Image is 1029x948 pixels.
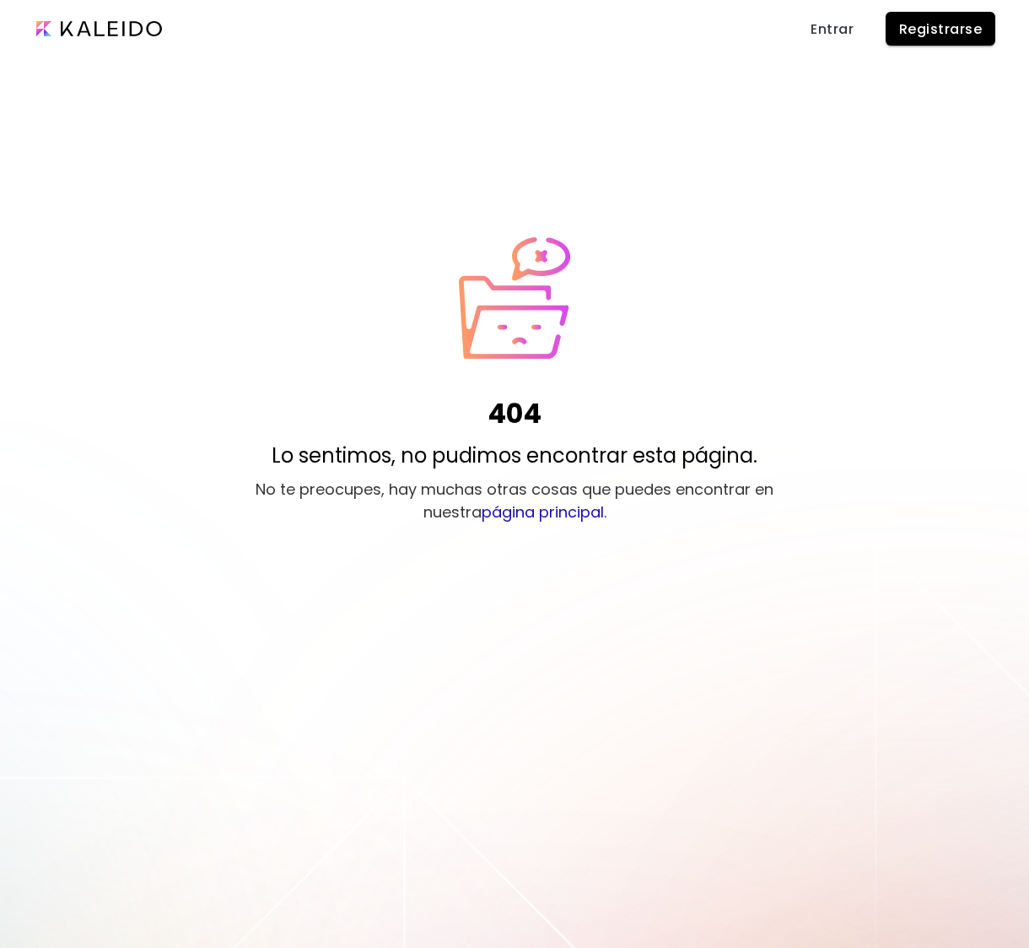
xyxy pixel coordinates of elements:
[811,20,854,38] span: Entrar
[488,393,541,434] h1: 404
[899,20,982,38] span: Registrarse
[245,478,784,523] p: No te preocupes, hay muchas otras cosas que puedes encontrar en nuestra .
[482,501,604,523] a: página principal
[804,12,860,46] a: Entrar
[272,441,757,471] p: Lo sentimos, no pudimos encontrar esta página.
[886,12,995,46] button: Registrarse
